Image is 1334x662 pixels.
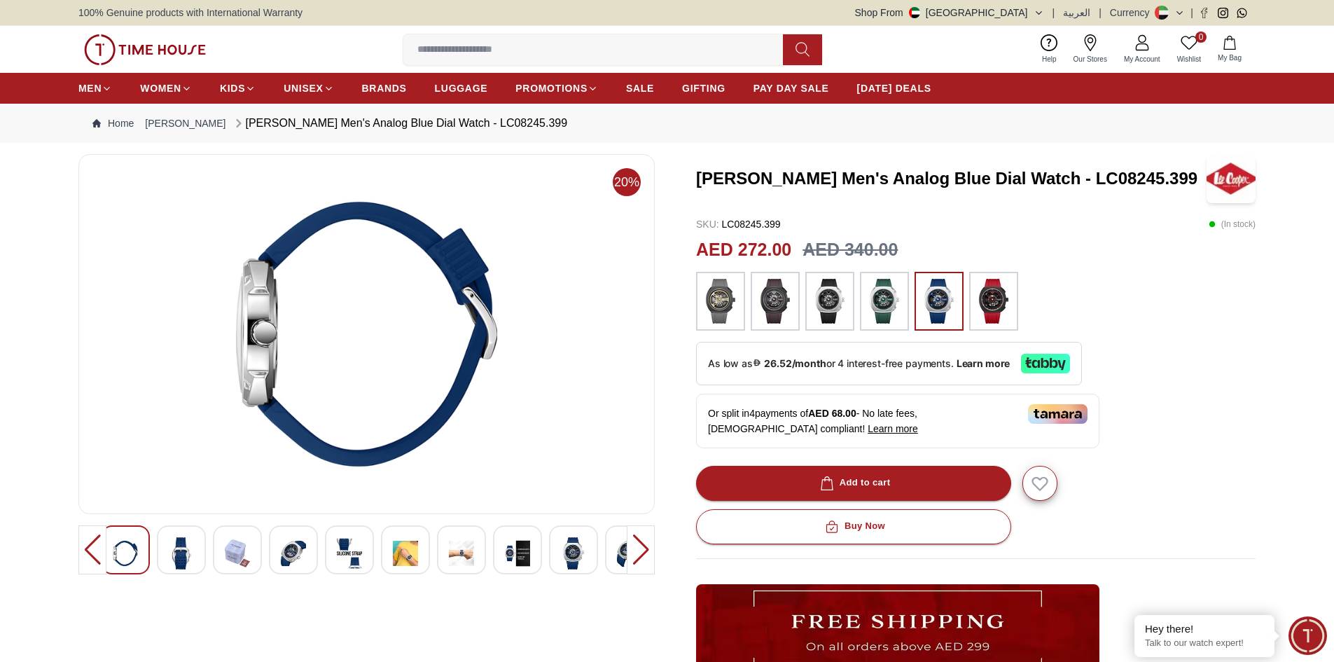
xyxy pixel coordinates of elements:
a: 0Wishlist [1169,32,1209,67]
a: Home [92,116,134,130]
img: Lee Cooper Men's Analog Gold Dial Watch - LC08245.016 [281,537,306,570]
a: UNISEX [284,76,333,101]
img: ... [976,279,1011,324]
img: Lee Cooper Men's Analog Gold Dial Watch - LC08245.016 [169,537,194,570]
div: Add to cart [817,475,891,491]
span: SALE [626,81,654,95]
button: العربية [1063,6,1090,20]
span: | [1099,6,1102,20]
div: Currency [1110,6,1155,20]
button: Shop From[GEOGRAPHIC_DATA] [855,6,1044,20]
img: Lee Cooper Men's Analog Gold Dial Watch - LC08245.016 [225,537,250,570]
a: [DATE] DEALS [857,76,931,101]
a: BRANDS [362,76,407,101]
a: Our Stores [1065,32,1116,67]
span: Wishlist [1172,54,1207,64]
div: Buy Now [822,518,885,535]
span: WOMEN [140,81,181,95]
img: Tamara [1028,404,1088,424]
span: LUGGAGE [435,81,488,95]
img: Lee Cooper Men's Analog Blue Dial Watch - LC08245.399 [1207,154,1256,203]
span: PAY DAY SALE [753,81,829,95]
img: ... [703,279,738,324]
img: ... [922,279,957,324]
img: ... [84,34,206,65]
a: Instagram [1218,8,1228,18]
a: Facebook [1199,8,1209,18]
button: Add to cart [696,466,1011,501]
div: Hey there! [1145,622,1264,636]
div: [PERSON_NAME] Men's Analog Blue Dial Watch - LC08245.399 [232,115,568,132]
span: Learn more [868,423,918,434]
span: KIDS [220,81,245,95]
img: Lee Cooper Men's Analog Gold Dial Watch - LC08245.016 [449,537,474,570]
span: SKU : [696,219,719,230]
span: AED 68.00 [808,408,856,419]
button: My Bag [1209,33,1250,66]
span: GIFTING [682,81,725,95]
a: Whatsapp [1237,8,1247,18]
nav: Breadcrumb [78,104,1256,143]
a: PROMOTIONS [515,76,598,101]
a: GIFTING [682,76,725,101]
a: PAY DAY SALE [753,76,829,101]
div: Chat Widget [1288,616,1327,655]
span: 100% Genuine products with International Warranty [78,6,303,20]
a: LUGGAGE [435,76,488,101]
span: [DATE] DEALS [857,81,931,95]
span: | [1190,6,1193,20]
img: ... [867,279,902,324]
img: Lee Cooper Men's Analog Gold Dial Watch - LC08245.016 [393,537,418,570]
p: LC08245.399 [696,217,781,231]
span: MEN [78,81,102,95]
img: Lee Cooper Men's Analog Gold Dial Watch - LC08245.016 [90,166,643,502]
div: Or split in 4 payments of - No late fees, [DEMOGRAPHIC_DATA] compliant! [696,394,1099,448]
p: Talk to our watch expert! [1145,637,1264,649]
img: ... [758,279,793,324]
img: United Arab Emirates [909,7,920,18]
a: SALE [626,76,654,101]
span: Help [1036,54,1062,64]
a: WOMEN [140,76,192,101]
p: ( In stock ) [1209,217,1256,231]
a: MEN [78,76,112,101]
a: [PERSON_NAME] [145,116,225,130]
a: Help [1034,32,1065,67]
img: Lee Cooper Men's Analog Gold Dial Watch - LC08245.016 [337,537,362,570]
img: Lee Cooper Men's Analog Gold Dial Watch - LC08245.016 [113,537,138,570]
button: Buy Now [696,509,1011,544]
h2: AED 272.00 [696,237,791,263]
span: My Bag [1212,53,1247,63]
img: Lee Cooper Men's Analog Gold Dial Watch - LC08245.016 [505,537,530,570]
span: 0 [1195,32,1207,43]
span: 20% [613,168,641,196]
span: My Account [1118,54,1166,64]
img: ... [812,279,847,324]
img: Lee Cooper Men's Analog Gold Dial Watch - LC08245.016 [561,537,586,570]
span: BRANDS [362,81,407,95]
span: PROMOTIONS [515,81,588,95]
span: | [1052,6,1055,20]
h3: AED 340.00 [803,237,898,263]
span: UNISEX [284,81,323,95]
span: Our Stores [1068,54,1113,64]
a: KIDS [220,76,256,101]
img: Lee Cooper Men's Analog Gold Dial Watch - LC08245.016 [617,537,642,570]
h3: [PERSON_NAME] Men's Analog Blue Dial Watch - LC08245.399 [696,167,1207,190]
